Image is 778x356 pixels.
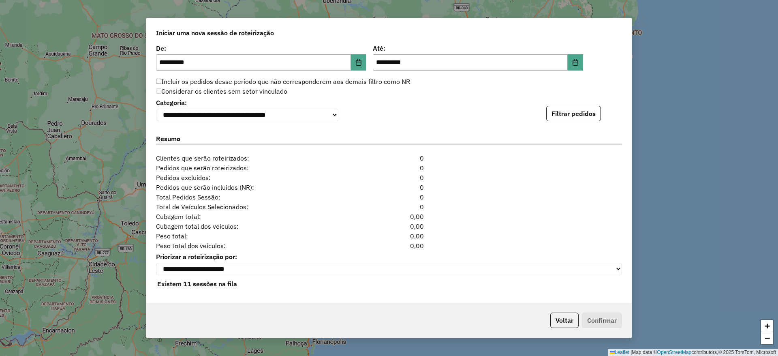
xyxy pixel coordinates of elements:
[761,320,773,332] a: Zoom in
[568,54,583,71] button: Choose Date
[349,231,429,241] div: 0,00
[349,163,429,173] div: 0
[349,212,429,221] div: 0,00
[156,134,622,145] label: Resumo
[151,192,349,202] span: Total Pedidos Sessão:
[631,350,632,355] span: |
[765,321,770,331] span: +
[151,221,349,231] span: Cubagem total dos veículos:
[151,163,349,173] span: Pedidos que serão roteirizados:
[349,153,429,163] div: 0
[156,43,366,53] label: De:
[151,182,349,192] span: Pedidos que serão incluídos (NR):
[349,173,429,182] div: 0
[608,349,778,356] div: Map data © contributors,© 2025 TomTom, Microsoft
[765,333,770,343] span: −
[151,153,349,163] span: Clientes que serão roteirizados:
[349,182,429,192] div: 0
[351,54,366,71] button: Choose Date
[373,43,583,53] label: Até:
[151,173,349,182] span: Pedidos excluídos:
[156,98,338,107] label: Categoria:
[610,350,629,355] a: Leaflet
[151,231,349,241] span: Peso total:
[550,313,579,328] button: Voltar
[546,106,601,121] button: Filtrar pedidos
[151,202,349,212] span: Total de Veículos Selecionados:
[151,212,349,221] span: Cubagem total:
[156,252,622,262] label: Priorizar a roteirização por:
[349,241,429,251] div: 0,00
[349,192,429,202] div: 0
[156,77,410,86] label: Incluir os pedidos desse período que não corresponderem aos demais filtro como NR
[156,79,161,84] input: Incluir os pedidos desse período que não corresponderem aos demais filtro como NR
[156,28,274,38] span: Iniciar uma nova sessão de roteirização
[657,350,692,355] a: OpenStreetMap
[349,221,429,231] div: 0,00
[761,332,773,344] a: Zoom out
[349,202,429,212] div: 0
[157,280,237,288] strong: Existem 11 sessões na fila
[156,86,287,96] label: Considerar os clientes sem setor vinculado
[156,88,161,94] input: Considerar os clientes sem setor vinculado
[151,241,349,251] span: Peso total dos veículos:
